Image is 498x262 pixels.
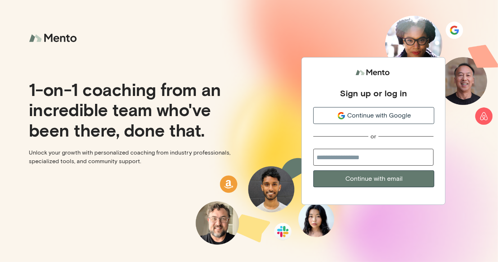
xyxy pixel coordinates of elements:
[347,111,411,120] span: Continue with Google
[29,29,79,48] img: logo
[313,170,434,187] button: Continue with email
[371,133,376,140] div: or
[313,107,434,124] button: Continue with Google
[29,79,243,139] p: 1-on-1 coaching from an incredible team who've been there, done that.
[355,66,391,79] img: logo.svg
[340,88,407,98] div: Sign up or log in
[29,148,243,166] p: Unlock your growth with personalized coaching from industry professionals, specialized tools, and...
